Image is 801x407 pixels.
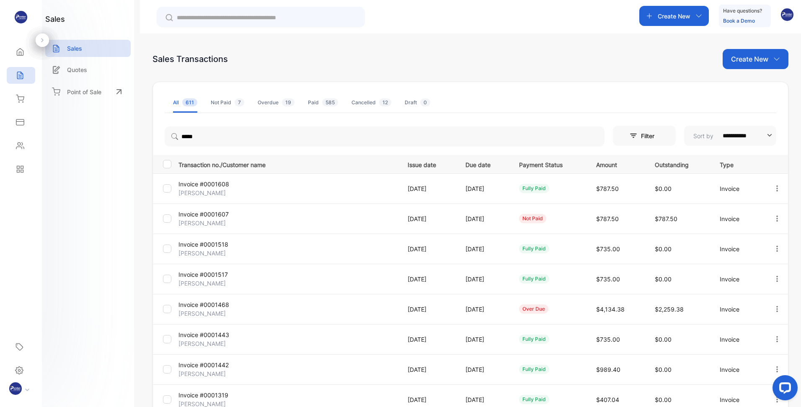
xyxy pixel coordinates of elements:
[178,159,397,169] p: Transaction no./Customer name
[178,300,251,309] p: Invoice #0001468
[408,184,448,193] p: [DATE]
[723,7,762,15] p: Have questions?
[723,18,755,24] a: Book a Demo
[519,365,549,374] div: fully paid
[596,366,620,373] span: $989.40
[655,185,672,192] span: $0.00
[720,365,756,374] p: Invoice
[67,65,87,74] p: Quotes
[308,99,338,106] div: Paid
[655,336,672,343] span: $0.00
[322,98,338,106] span: 585
[519,274,549,283] div: fully paid
[178,219,251,227] p: [PERSON_NAME]
[596,336,620,343] span: $735.00
[684,126,776,146] button: Sort by
[379,98,391,106] span: 12
[655,396,672,403] span: $0.00
[596,159,638,169] p: Amount
[67,88,101,96] p: Point of Sale
[655,215,677,222] span: $787.50
[655,159,703,169] p: Outstanding
[408,245,448,253] p: [DATE]
[351,99,391,106] div: Cancelled
[655,276,672,283] span: $0.00
[178,188,251,197] p: [PERSON_NAME]
[45,40,131,57] a: Sales
[178,240,251,249] p: Invoice #0001518
[655,366,672,373] span: $0.00
[173,99,197,106] div: All
[519,304,548,314] div: over due
[519,184,549,193] div: fully paid
[282,98,295,106] span: 19
[720,159,756,169] p: Type
[720,395,756,404] p: Invoice
[465,214,502,223] p: [DATE]
[465,275,502,283] p: [DATE]
[408,395,448,404] p: [DATE]
[465,159,502,169] p: Due date
[658,12,690,21] p: Create New
[178,339,251,348] p: [PERSON_NAME]
[178,361,251,369] p: Invoice #0001442
[211,99,244,106] div: Not Paid
[45,82,131,101] a: Point of Sale
[465,395,502,404] p: [DATE]
[655,245,672,252] span: $0.00
[235,98,244,106] span: 7
[465,365,502,374] p: [DATE]
[420,98,430,106] span: 0
[693,131,713,140] p: Sort by
[465,245,502,253] p: [DATE]
[405,99,430,106] div: Draft
[178,330,251,339] p: Invoice #0001443
[178,369,251,378] p: [PERSON_NAME]
[596,185,619,192] span: $787.50
[465,305,502,314] p: [DATE]
[15,11,27,23] img: logo
[45,13,65,25] h1: sales
[720,275,756,283] p: Invoice
[720,335,756,344] p: Invoice
[519,244,549,253] div: fully paid
[178,180,251,188] p: Invoice #0001608
[781,6,793,26] button: avatar
[519,214,546,223] div: not paid
[731,54,768,64] p: Create New
[182,98,197,106] span: 611
[152,53,228,65] div: Sales Transactions
[639,6,709,26] button: Create New
[720,214,756,223] p: Invoice
[720,245,756,253] p: Invoice
[408,305,448,314] p: [DATE]
[408,335,448,344] p: [DATE]
[178,279,251,288] p: [PERSON_NAME]
[178,249,251,258] p: [PERSON_NAME]
[781,8,793,21] img: avatar
[258,99,295,106] div: Overdue
[408,365,448,374] p: [DATE]
[720,184,756,193] p: Invoice
[178,309,251,318] p: [PERSON_NAME]
[465,184,502,193] p: [DATE]
[655,306,684,313] span: $2,259.38
[519,395,549,404] div: fully paid
[766,372,801,407] iframe: LiveChat chat widget
[596,306,625,313] span: $4,134.38
[519,335,549,344] div: fully paid
[45,61,131,78] a: Quotes
[596,396,619,403] span: $407.04
[408,275,448,283] p: [DATE]
[596,245,620,252] span: $735.00
[519,159,579,169] p: Payment Status
[178,391,251,399] p: Invoice #0001319
[596,215,619,222] span: $787.50
[178,210,251,219] p: Invoice #0001607
[596,276,620,283] span: $735.00
[723,49,788,69] button: Create New
[178,270,251,279] p: Invoice #0001517
[408,159,448,169] p: Issue date
[9,382,22,395] img: profile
